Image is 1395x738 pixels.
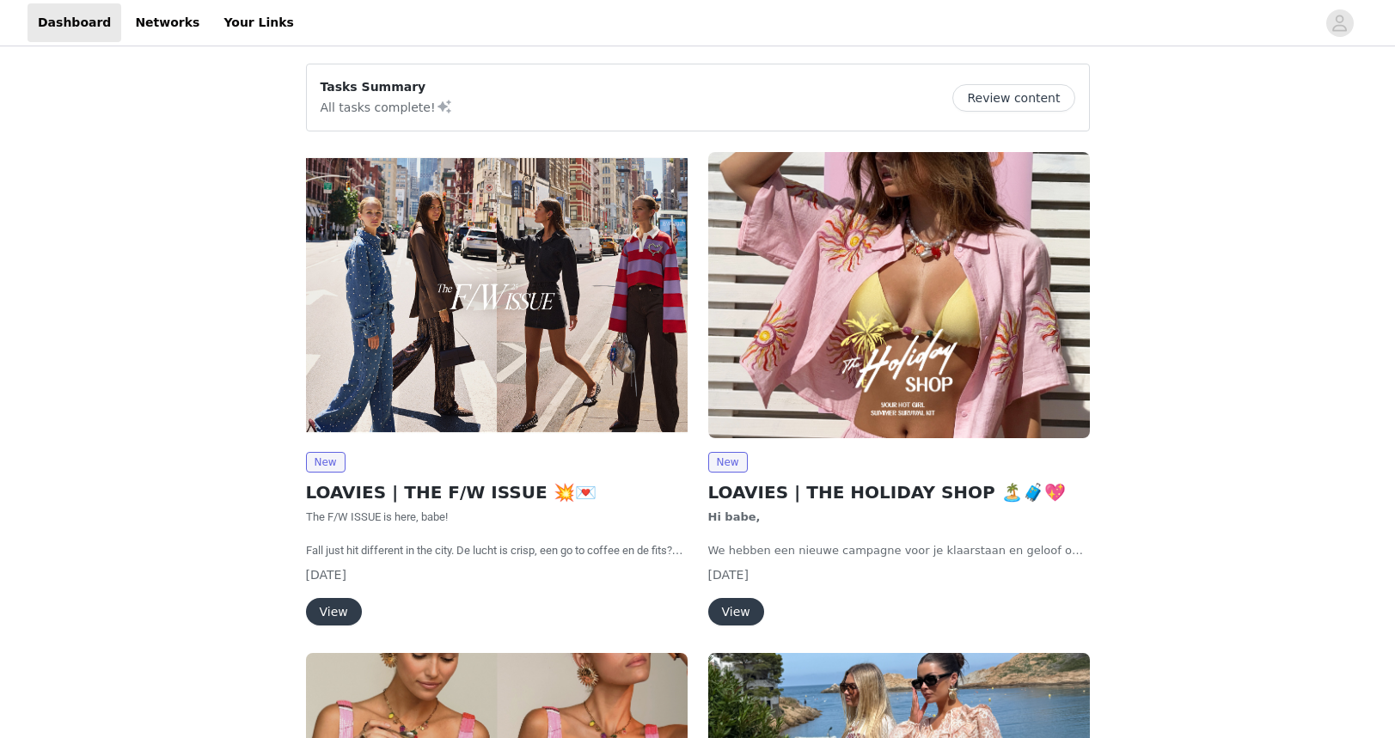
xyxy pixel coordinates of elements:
img: LOAVIES [708,152,1090,438]
p: All tasks complete! [321,96,453,117]
a: Dashboard [28,3,121,42]
a: Networks [125,3,210,42]
strong: Hi babe, [708,510,761,523]
h2: LOAVIES | THE F/W ISSUE 💥💌 [306,479,688,505]
a: View [306,606,362,619]
button: Review content [952,84,1074,112]
a: Your Links [213,3,304,42]
div: avatar [1331,9,1348,37]
p: We hebben een nieuwe campagne voor je klaarstaan en geloof ons: deze wil je inpakken vóór je koff... [708,542,1090,559]
button: View [306,598,362,625]
a: View [708,606,764,619]
span: The F/W ISSUE is here, babe! [306,510,448,523]
p: Tasks Summary [321,78,453,96]
span: Fall just hit different in the city. De lucht is crisp, een go to coffee en de fits? On point. De... [306,544,683,607]
span: [DATE] [708,568,749,582]
span: [DATE] [306,568,346,582]
button: View [708,598,764,625]
img: LOAVIES [306,152,688,438]
span: New [708,452,748,473]
h2: LOAVIES | THE HOLIDAY SHOP 🏝️🧳💖 [708,479,1090,505]
span: New [306,452,346,473]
